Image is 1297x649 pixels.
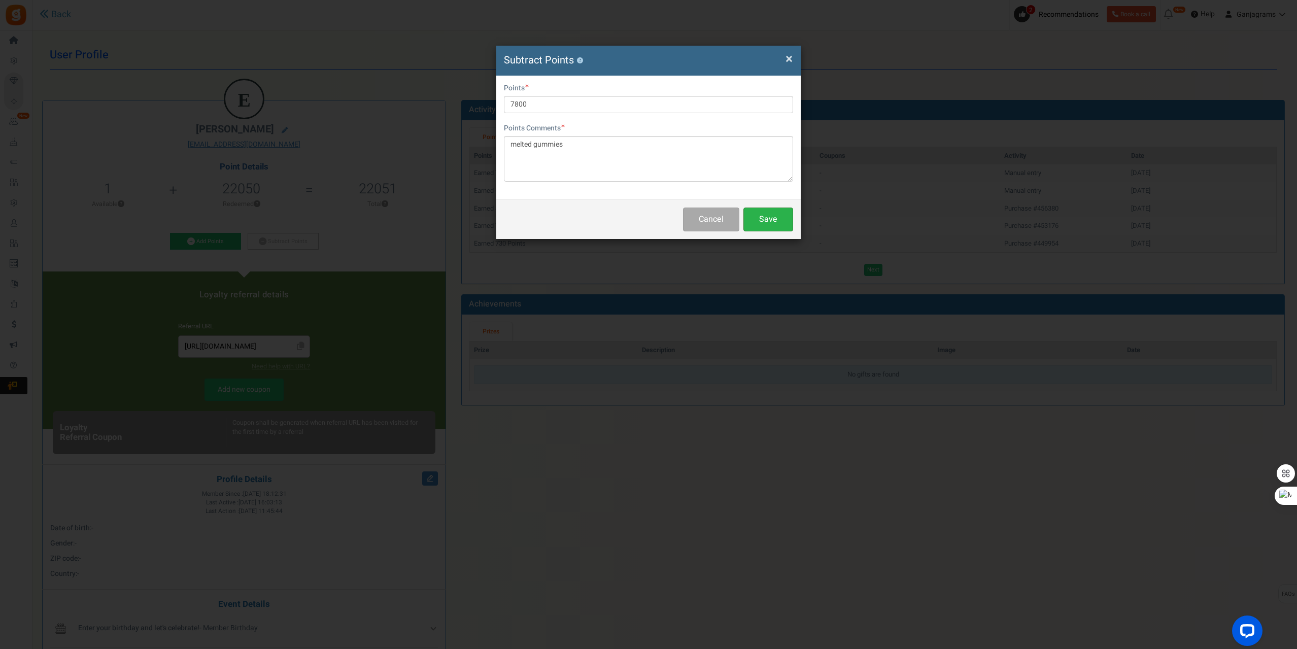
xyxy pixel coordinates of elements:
label: Points Comments [504,123,565,133]
button: Cancel [683,208,739,231]
span: × [786,49,793,69]
button: Save [743,208,793,231]
label: Points [504,83,529,93]
h4: Subtract Points [504,53,793,68]
button: ? [576,57,583,64]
